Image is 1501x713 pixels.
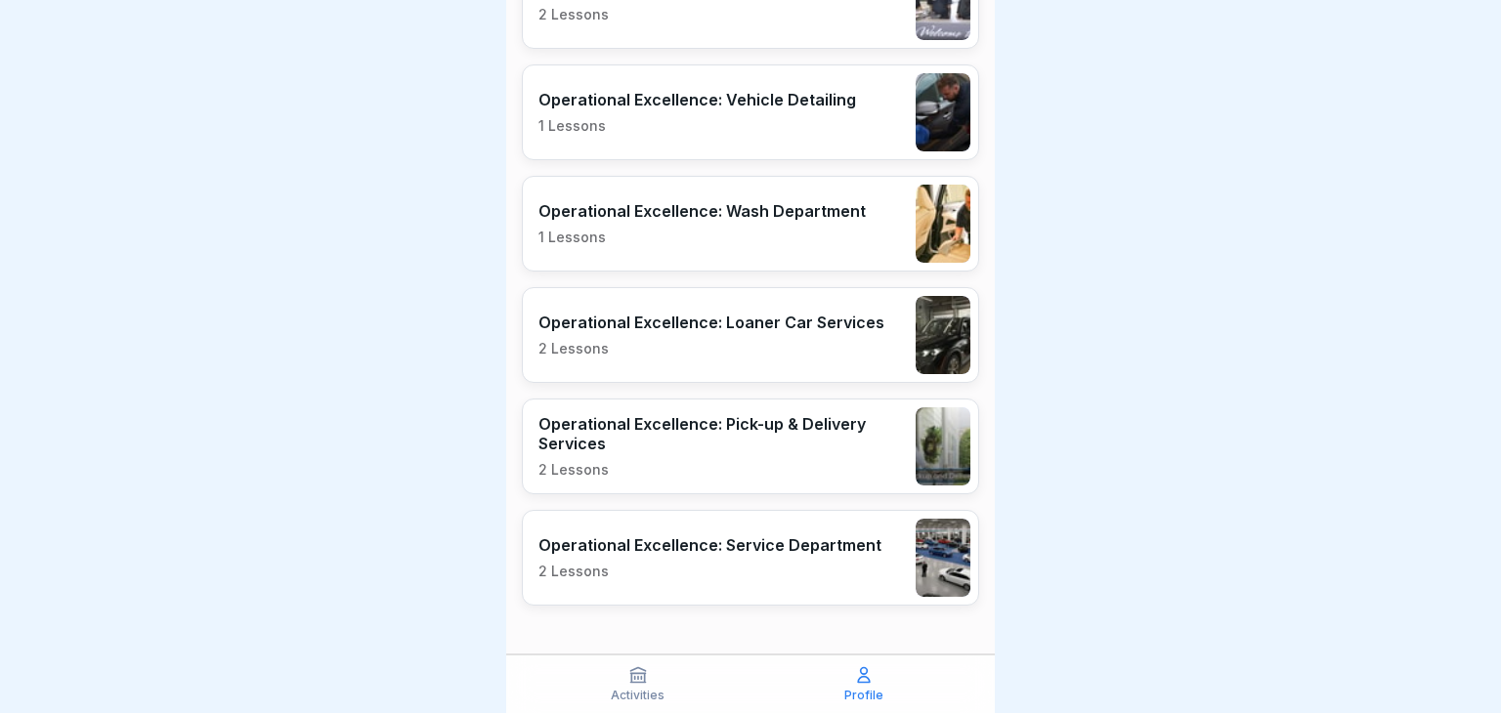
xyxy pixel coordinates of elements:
[538,563,881,580] p: 2 Lessons
[538,201,866,221] p: Operational Excellence: Wash Department
[538,90,856,109] p: Operational Excellence: Vehicle Detailing
[522,398,979,494] a: Operational Excellence: Pick-up & Delivery Services2 Lessons
[538,340,884,357] p: 2 Lessons
[916,185,970,263] img: mqfmv04ljicxbti0hzskk6er.png
[538,535,881,555] p: Operational Excellence: Service Department
[538,461,906,479] p: 2 Lessons
[916,296,970,374] img: ejxoltjyj1l638uup6inpvdq.png
[522,64,979,160] a: Operational Excellence: Vehicle Detailing1 Lessons
[916,519,970,597] img: tjx7nqjhizpsrrba2eucewko.png
[522,287,979,383] a: Operational Excellence: Loaner Car Services2 Lessons
[611,689,665,702] p: Activities
[538,414,906,453] p: Operational Excellence: Pick-up & Delivery Services
[916,407,970,485] img: exfjgjeigbs7xz7e6oq3pfln.png
[538,229,866,246] p: 1 Lessons
[522,176,979,272] a: Operational Excellence: Wash Department1 Lessons
[844,689,883,702] p: Profile
[538,6,875,23] p: 2 Lessons
[538,117,856,135] p: 1 Lessons
[538,313,884,332] p: Operational Excellence: Loaner Car Services
[522,510,979,606] a: Operational Excellence: Service Department2 Lessons
[916,73,970,151] img: q2ryoyk96dgjcp50s1x2lwi0.png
